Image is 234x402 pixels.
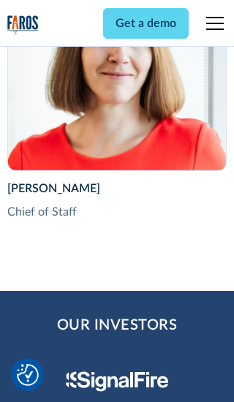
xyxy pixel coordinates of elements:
[7,180,227,197] div: [PERSON_NAME]
[17,364,39,386] img: Revisit consent button
[7,15,39,36] img: Logo of the analytics and reporting company Faros.
[57,314,178,336] h2: Our Investors
[197,6,227,41] div: menu
[7,15,39,36] a: home
[17,364,39,386] button: Cookie Settings
[7,203,227,221] div: Chief of Staff
[66,371,169,392] img: Signal Fire Logo
[103,8,189,39] a: Get a demo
